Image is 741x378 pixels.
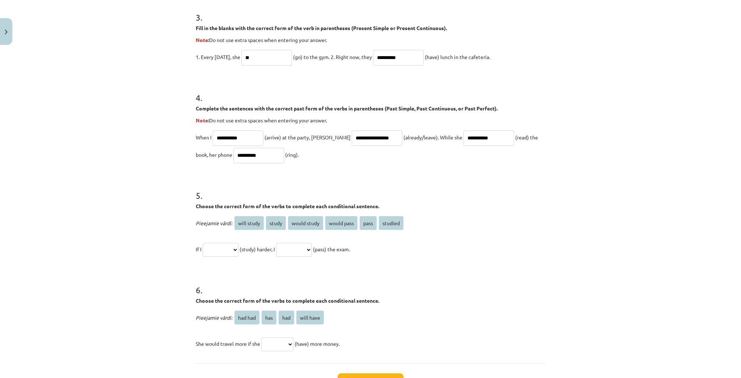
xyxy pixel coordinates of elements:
span: pass [360,216,377,230]
span: (already/leave). While she [403,134,462,140]
span: will study [234,216,264,230]
span: Pieejamie vārdi: [196,220,232,226]
span: would study [288,216,323,230]
span: When I [196,134,212,140]
span: (ring). [285,151,299,158]
strong: Choose the correct form of the verbs to complete each conditional sentence. [196,203,379,209]
span: studied [379,216,403,230]
strong: Choose the correct form of the verbs to complete each conditional sentence. [196,297,379,304]
strong: Complete the sentences with the correct past form of the verbs in parentheses (Past Simple, Past ... [196,105,497,112]
span: will have [296,311,324,324]
span: 1. Every [DATE], she [196,54,240,60]
span: (study) harder, I [240,246,275,252]
span: had [279,311,294,324]
h1: 4 . [196,80,545,102]
img: icon-close-lesson-0947bae3869378f0d4975bcd49f059093ad1ed9edebbc8119c70593378902aed.svg [5,30,8,34]
span: has [262,311,276,324]
span: (arrive) at the party, [PERSON_NAME] [264,134,351,140]
span: (pass) the exam. [313,246,350,252]
span: (have) lunch in the cafeteria. [425,54,490,60]
span: (have) more money. [295,340,340,347]
strong: Fill in the blanks with the correct form of the verb in parentheses (Present Simple or Present Co... [196,25,447,31]
span: had had [234,311,259,324]
span: study [266,216,286,230]
span: Pieejamie vārdi: [196,314,232,321]
h1: 5 . [196,178,545,200]
span: (go) to the gym. 2. Right now, they [293,54,372,60]
p: Do not use extra spaces when entering your answer. [196,117,545,124]
strong: Note: [196,37,209,43]
p: Do not use extra spaces when entering your answer. [196,36,545,44]
span: If I [196,246,202,252]
span: would pass [325,216,357,230]
h1: 6 . [196,272,545,295]
span: She would travel more if she [196,340,260,347]
strong: Note: [196,117,209,123]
